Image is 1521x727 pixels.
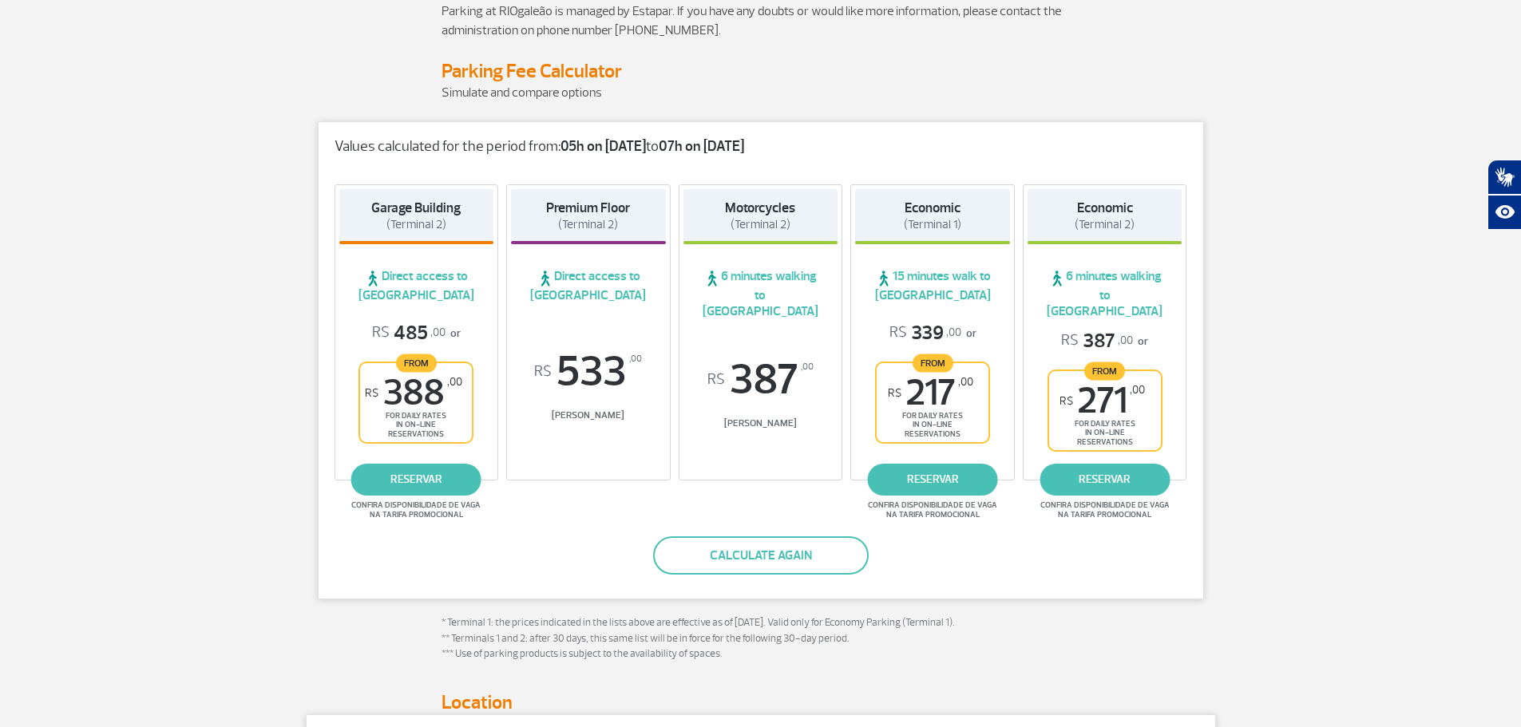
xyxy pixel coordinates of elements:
[905,200,961,216] strong: Economic
[365,386,378,400] sup: R$
[1084,362,1125,380] span: From
[683,268,838,319] span: 6 minutes walking to [GEOGRAPHIC_DATA]
[683,417,838,429] span: [PERSON_NAME]
[372,321,446,346] span: 485
[442,83,1080,102] p: Simulate and compare options
[371,200,461,216] strong: Garage Building
[707,371,725,389] sup: R$
[865,500,1000,520] span: Confira disponibilidade de vaga na tarifa promocional
[511,409,666,421] span: [PERSON_NAME]
[365,375,462,411] span: 388
[1060,394,1073,408] sup: R$
[889,321,961,346] span: 339
[1061,329,1133,354] span: 387
[534,363,552,381] sup: R$
[1487,160,1521,230] div: Plugin de acessibilidade da Hand Talk.
[731,217,790,232] span: (Terminal 2)
[339,268,494,303] span: Direct access to [GEOGRAPHIC_DATA]
[351,464,481,496] a: reservar
[904,217,961,232] span: (Terminal 1)
[447,375,462,389] sup: ,00
[1061,329,1148,354] p: or
[659,137,744,156] strong: 07h on [DATE]
[386,217,446,232] span: (Terminal 2)
[558,217,618,232] span: (Terminal 2)
[442,615,1080,678] p: * Terminal 1: the prices indicated in the lists above are effective as of [DATE]. Valid only for ...
[349,500,483,520] span: Confira disponibilidade de vaga na tarifa promocional
[1053,419,1157,446] span: for daily rates in on-line reservations
[881,411,984,438] span: for daily rates in on-line reservations
[913,354,953,372] span: From
[855,268,1010,303] span: 15 minutes walk to [GEOGRAPHIC_DATA]
[683,358,838,401] span: 387
[442,690,1080,714] h4: Location
[1038,500,1172,520] span: Confira disponibilidade de vaga na tarifa promocional
[511,350,666,393] span: 533
[546,200,630,216] strong: Premium Floor
[725,200,795,216] strong: Motorcycles
[888,386,901,400] sup: R$
[372,321,461,346] p: or
[364,411,468,438] span: for daily rates in on-line reservations
[1077,200,1133,216] strong: Economic
[442,59,1080,83] h4: Parking Fee Calculator
[1487,195,1521,230] button: Abrir recursos assistivos.
[1060,383,1145,419] span: 271
[653,536,869,575] button: Calculate again
[442,2,1080,40] p: Parking at RIOgaleão is managed by Estapar. If you have any doubts or would like more information...
[560,137,646,156] strong: 05h on [DATE]
[801,358,814,376] sup: ,00
[1130,383,1145,397] sup: ,00
[1487,160,1521,195] button: Abrir tradutor de língua de sinais.
[396,354,437,372] span: From
[958,375,973,389] sup: ,00
[888,375,973,411] span: 217
[335,138,1187,156] p: Values calculated for the period from: to
[1028,268,1182,319] span: 6 minutes walking to [GEOGRAPHIC_DATA]
[889,321,976,346] p: or
[1040,464,1170,496] a: reservar
[629,350,642,368] sup: ,00
[511,268,666,303] span: Direct access to [GEOGRAPHIC_DATA]
[1075,217,1135,232] span: (Terminal 2)
[868,464,998,496] a: reservar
